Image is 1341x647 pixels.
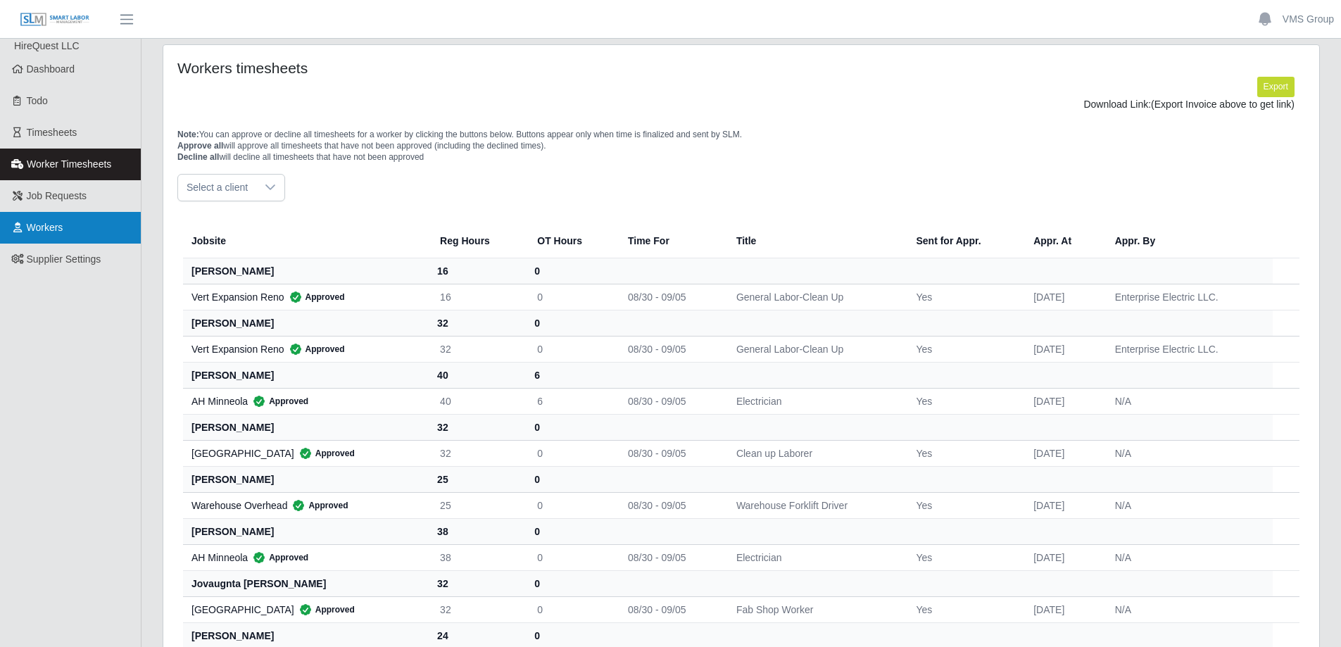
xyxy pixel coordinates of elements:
td: 25 [429,492,526,518]
th: 32 [429,310,526,336]
span: Workers [27,222,63,233]
p: You can approve or decline all timesheets for a worker by clicking the buttons below. Buttons app... [177,129,1305,163]
th: jovaugnta [PERSON_NAME] [183,570,429,596]
th: Appr. By [1104,224,1273,258]
span: Supplier Settings [27,253,101,265]
th: [PERSON_NAME] [183,258,429,284]
th: Title [725,224,905,258]
td: Enterprise Electric LLC. [1104,336,1273,362]
span: Dashboard [27,63,75,75]
h4: Workers timesheets [177,59,635,77]
th: Sent for Appr. [905,224,1022,258]
td: N/A [1104,388,1273,414]
th: [PERSON_NAME] [183,414,429,440]
td: N/A [1104,596,1273,622]
td: 08/30 - 09/05 [617,336,725,362]
td: 40 [429,388,526,414]
td: 08/30 - 09/05 [617,544,725,570]
td: Warehouse Forklift Driver [725,492,905,518]
span: Approved [248,394,308,408]
th: [PERSON_NAME] [183,362,429,388]
span: Approved [294,603,355,617]
th: Jobsite [183,224,429,258]
th: Reg Hours [429,224,526,258]
span: Approved [294,446,355,460]
td: 08/30 - 09/05 [617,440,725,466]
td: [DATE] [1022,440,1103,466]
span: HireQuest LLC [14,40,80,51]
td: Yes [905,596,1022,622]
th: 40 [429,362,526,388]
td: [DATE] [1022,596,1103,622]
span: Todo [27,95,48,106]
td: 08/30 - 09/05 [617,596,725,622]
div: [GEOGRAPHIC_DATA] [191,603,417,617]
td: 0 [526,440,617,466]
th: 38 [429,518,526,544]
span: Approved [287,498,348,513]
th: 0 [526,570,617,596]
th: 6 [526,362,617,388]
span: Note: [177,130,199,139]
td: Yes [905,492,1022,518]
span: Decline all [177,152,219,162]
td: General Labor-Clean Up [725,284,905,310]
td: Yes [905,388,1022,414]
td: 0 [526,544,617,570]
td: Yes [905,544,1022,570]
th: 0 [526,518,617,544]
td: 0 [526,336,617,362]
td: Yes [905,284,1022,310]
td: [DATE] [1022,284,1103,310]
td: N/A [1104,492,1273,518]
div: Download Link: [188,97,1295,112]
td: Electrician [725,388,905,414]
img: SLM Logo [20,12,90,27]
td: [DATE] [1022,388,1103,414]
span: Job Requests [27,190,87,201]
th: 32 [429,414,526,440]
th: 32 [429,570,526,596]
span: Approved [248,551,308,565]
th: [PERSON_NAME] [183,310,429,336]
td: Yes [905,336,1022,362]
th: 16 [429,258,526,284]
td: General Labor-Clean Up [725,336,905,362]
td: 38 [429,544,526,570]
td: [DATE] [1022,336,1103,362]
span: (Export Invoice above to get link) [1151,99,1295,110]
td: 0 [526,492,617,518]
div: AH Minneola [191,551,417,565]
td: [DATE] [1022,544,1103,570]
td: 08/30 - 09/05 [617,284,725,310]
th: 25 [429,466,526,492]
td: N/A [1104,440,1273,466]
span: Approve all [177,141,223,151]
td: 32 [429,336,526,362]
td: N/A [1104,544,1273,570]
td: [DATE] [1022,492,1103,518]
th: 0 [526,258,617,284]
td: Enterprise Electric LLC. [1104,284,1273,310]
td: 16 [429,284,526,310]
th: Appr. At [1022,224,1103,258]
th: OT Hours [526,224,617,258]
td: Fab Shop Worker [725,596,905,622]
th: Time For [617,224,725,258]
span: Approved [284,290,345,304]
div: AH Minneola [191,394,417,408]
td: 6 [526,388,617,414]
th: 0 [526,414,617,440]
div: [GEOGRAPHIC_DATA] [191,446,417,460]
td: 0 [526,596,617,622]
td: 08/30 - 09/05 [617,492,725,518]
span: Worker Timesheets [27,158,111,170]
div: Vert Expansion Reno [191,290,417,304]
th: [PERSON_NAME] [183,466,429,492]
td: Yes [905,440,1022,466]
td: 08/30 - 09/05 [617,388,725,414]
span: Timesheets [27,127,77,138]
th: [PERSON_NAME] [183,518,429,544]
div: Warehouse Overhead [191,498,417,513]
a: VMS Group [1283,12,1334,27]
